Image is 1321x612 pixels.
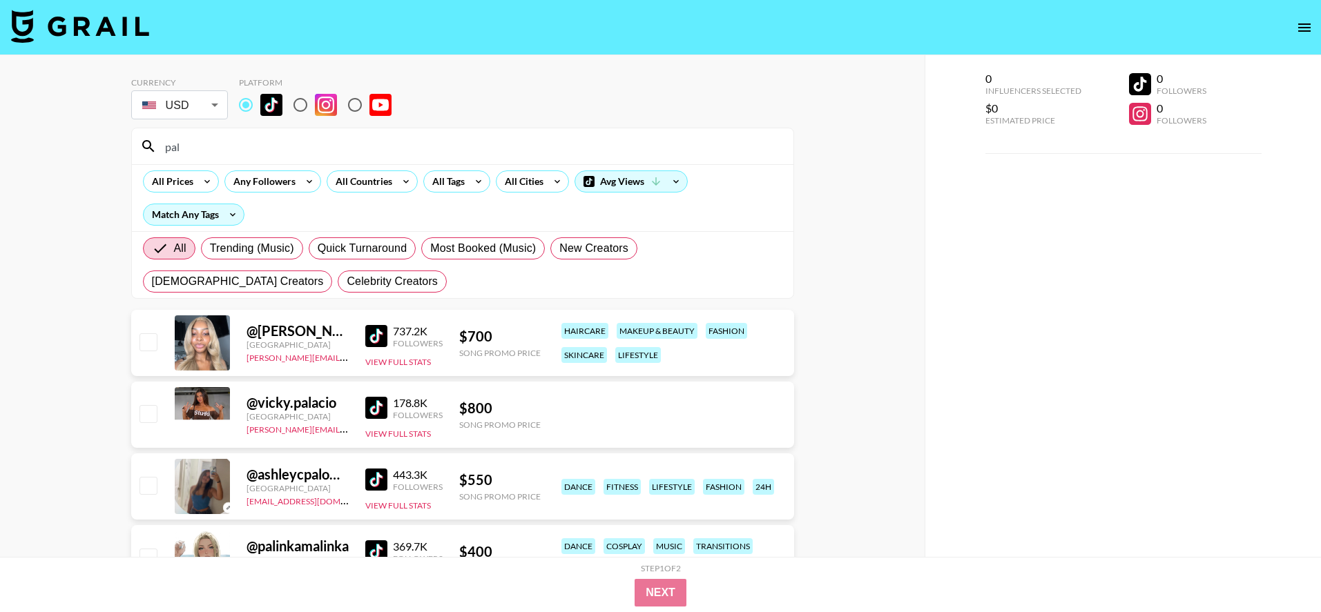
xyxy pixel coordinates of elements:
button: View Full Stats [365,428,431,439]
div: lifestyle [615,347,661,363]
div: cosplay [604,538,645,554]
div: 178.8K [393,396,443,410]
div: Song Promo Price [459,491,541,502]
img: TikTok [260,94,282,116]
img: Grail Talent [11,10,149,43]
div: lifestyle [649,479,695,495]
div: All Tags [424,171,467,192]
div: [GEOGRAPHIC_DATA] [247,411,349,422]
div: Step 1 of 2 [641,563,681,573]
span: [DEMOGRAPHIC_DATA] Creators [152,273,324,290]
div: Avg Views [575,171,687,192]
button: View Full Stats [365,357,431,367]
div: [GEOGRAPHIC_DATA] [247,339,349,350]
div: makeup & beauty [617,323,697,339]
span: New Creators [559,240,628,257]
input: Search by User Name [157,135,785,157]
div: @ [PERSON_NAME].tiara1 [247,322,349,339]
img: TikTok [365,397,387,419]
a: [PERSON_NAME][EMAIL_ADDRESS][DOMAIN_NAME] [247,422,451,435]
div: All Prices [144,171,196,192]
img: Instagram [315,94,337,116]
div: haircare [561,323,608,339]
div: music [653,538,685,554]
div: fitness [604,479,641,495]
div: Followers [393,553,443,564]
img: TikTok [365,540,387,562]
div: @ palinkamalinka [247,537,349,555]
span: Celebrity Creators [347,273,438,290]
div: dance [561,538,595,554]
div: 24h [753,479,774,495]
div: 443.3K [393,468,443,482]
div: Followers [393,482,443,492]
div: fashion [703,479,744,495]
div: $ 400 [459,543,541,560]
div: Any Followers [225,171,298,192]
img: TikTok [365,468,387,491]
div: Followers [393,338,443,348]
button: Next [635,579,686,606]
div: skincare [561,347,607,363]
div: 737.2K [393,324,443,338]
div: $0 [985,101,1081,115]
span: Most Booked (Music) [430,240,536,257]
span: All [174,240,186,257]
div: 0 [1157,72,1206,86]
div: Followers [393,410,443,420]
div: fashion [706,323,747,339]
div: $ 800 [459,399,541,417]
div: Match Any Tags [144,204,244,225]
div: 0 [1157,101,1206,115]
div: Followers [1157,115,1206,126]
img: YouTube [369,94,392,116]
div: 369.7K [393,540,443,553]
div: 0 [985,72,1081,86]
div: Followers [1157,86,1206,96]
div: All Countries [327,171,395,192]
div: All Cities [496,171,546,192]
button: open drawer [1291,14,1318,41]
span: Quick Turnaround [318,240,407,257]
div: transitions [693,538,753,554]
div: $ 550 [459,471,541,488]
button: View Full Stats [365,500,431,511]
span: Trending (Music) [210,240,294,257]
div: Song Promo Price [459,419,541,430]
div: @ vicky.palacio [247,394,349,411]
a: [EMAIL_ADDRESS][DOMAIN_NAME] [247,493,385,506]
iframe: Drift Widget Chat Controller [1252,543,1304,595]
div: Influencers Selected [985,86,1081,96]
img: TikTok [365,325,387,347]
div: USD [134,93,225,117]
div: $ 700 [459,328,541,345]
div: [GEOGRAPHIC_DATA] [247,483,349,493]
div: [GEOGRAPHIC_DATA] [247,555,349,565]
div: Song Promo Price [459,348,541,358]
div: Estimated Price [985,115,1081,126]
div: Currency [131,77,228,88]
div: dance [561,479,595,495]
a: [PERSON_NAME][EMAIL_ADDRESS][DOMAIN_NAME] [247,350,451,363]
div: @ ashleycpalomino [247,466,349,483]
div: Platform [239,77,403,88]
